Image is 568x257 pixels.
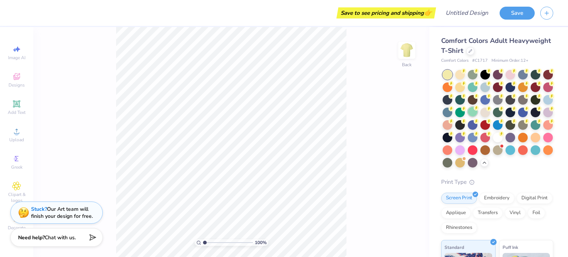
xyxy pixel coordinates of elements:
[517,193,552,204] div: Digital Print
[503,243,518,251] span: Puff Ink
[402,61,412,68] div: Back
[473,207,503,219] div: Transfers
[444,243,464,251] span: Standard
[45,234,76,241] span: Chat with us.
[338,7,434,18] div: Save to see pricing and shipping
[441,58,469,64] span: Comfort Colors
[31,206,47,213] strong: Stuck?
[479,193,514,204] div: Embroidery
[399,43,414,58] img: Back
[18,234,45,241] strong: Need help?
[8,109,26,115] span: Add Text
[255,239,267,246] span: 100 %
[9,82,25,88] span: Designs
[441,178,553,186] div: Print Type
[4,192,30,203] span: Clipart & logos
[440,6,494,20] input: Untitled Design
[441,207,471,219] div: Applique
[441,222,477,233] div: Rhinestones
[8,55,26,61] span: Image AI
[491,58,528,64] span: Minimum Order: 12 +
[441,193,477,204] div: Screen Print
[31,206,93,220] div: Our Art team will finish your design for free.
[528,207,545,219] div: Foil
[9,137,24,143] span: Upload
[505,207,525,219] div: Vinyl
[472,58,488,64] span: # C1717
[441,36,551,55] span: Comfort Colors Adult Heavyweight T-Shirt
[11,164,23,170] span: Greek
[500,7,535,20] button: Save
[424,8,432,17] span: 👉
[8,225,26,231] span: Decorate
